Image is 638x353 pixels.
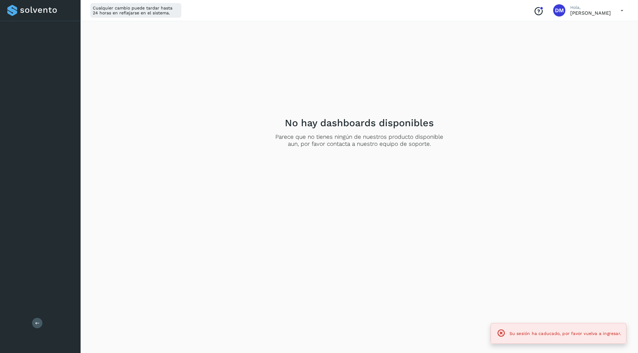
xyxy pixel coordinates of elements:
[570,10,611,16] p: Diego Muriel Perez
[570,5,611,10] p: Hola,
[285,117,434,129] h2: No hay dashboards disponibles
[90,3,181,18] div: Cualquier cambio puede tardar hasta 24 horas en reflejarse en el sistema.
[272,134,446,148] p: Parece que no tienes ningún de nuestros producto disponible aun, por favor contacta a nuestro equ...
[509,331,621,336] span: Su sesión ha caducado, por favor vuelva a ingresar.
